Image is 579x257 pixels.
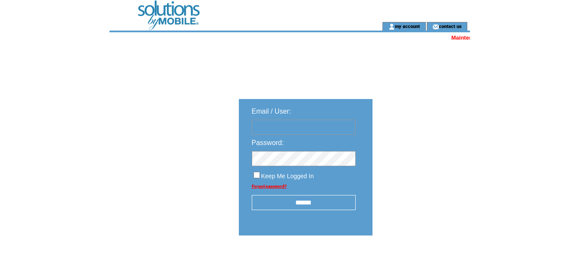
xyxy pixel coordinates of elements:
img: contact_us_icon.gif;jsessionid=92B371755F309FD2FB52F7A034AC33C0 [432,23,439,30]
marquee: Maintenance Alert: The server will be restarted shortly due to a software upgrade. Please save yo... [110,34,470,41]
a: contact us [439,23,462,29]
span: Email / User: [252,108,291,115]
span: Password: [252,139,284,146]
span: Keep Me Logged In [261,173,314,180]
a: Forgot password? [252,184,287,189]
a: my account [395,23,420,29]
img: account_icon.gif;jsessionid=92B371755F309FD2FB52F7A034AC33C0 [388,23,395,30]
